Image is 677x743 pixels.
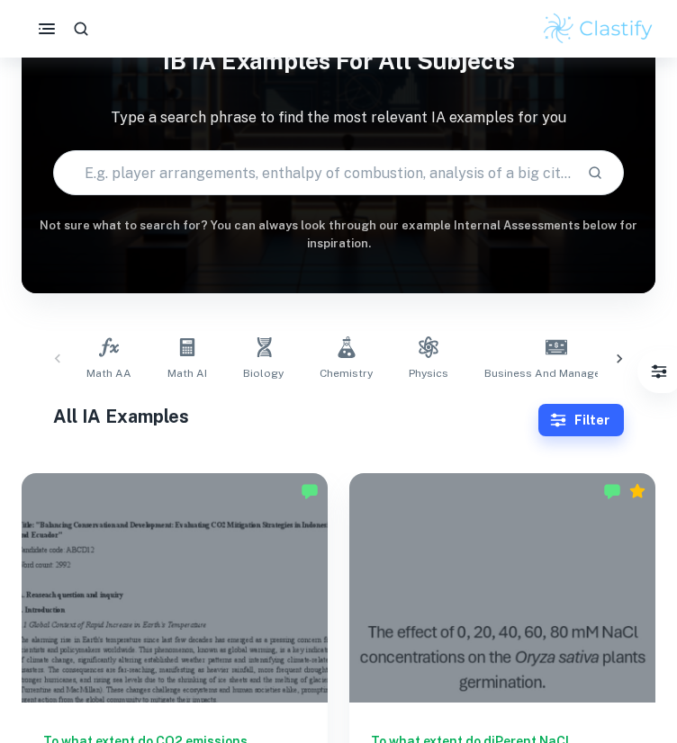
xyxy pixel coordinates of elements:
img: Marked [603,482,621,500]
span: Math AI [167,365,207,381]
img: Clastify logo [541,11,655,47]
h6: Not sure what to search for? You can always look through our example Internal Assessments below f... [22,217,655,254]
p: Type a search phrase to find the most relevant IA examples for you [22,107,655,129]
h1: IB IA examples for all subjects [22,36,655,85]
span: Biology [243,365,284,381]
button: Filter [641,354,677,389]
span: Chemistry [320,365,373,381]
input: E.g. player arrangements, enthalpy of combustion, analysis of a big city... [54,148,573,198]
span: Math AA [86,365,131,381]
button: Search [580,157,610,188]
span: Physics [409,365,448,381]
img: Marked [301,482,319,500]
h1: All IA Examples [53,403,538,430]
div: Premium [628,482,646,500]
button: Filter [538,404,624,436]
span: Business and Management [484,365,627,381]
